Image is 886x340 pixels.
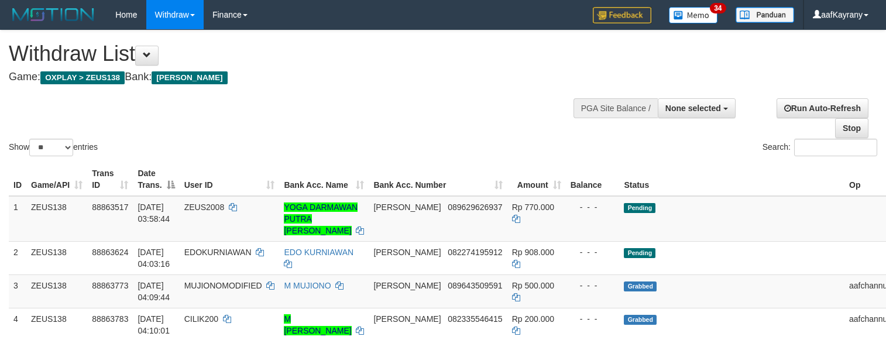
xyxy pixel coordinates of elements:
span: Pending [624,248,655,258]
td: ZEUS138 [26,241,87,274]
label: Show entries [9,139,98,156]
span: MUJIONOMODIFIED [184,281,262,290]
span: [DATE] 04:03:16 [138,248,170,269]
span: [PERSON_NAME] [373,248,441,257]
span: [PERSON_NAME] [373,202,441,212]
a: M [PERSON_NAME] [284,314,351,335]
label: Search: [763,139,877,156]
h1: Withdraw List [9,42,579,66]
h4: Game: Bank: [9,71,579,83]
span: Rp 200.000 [512,314,554,324]
span: Copy 089643509591 to clipboard [448,281,502,290]
span: [DATE] 03:58:44 [138,202,170,224]
span: EDOKURNIAWAN [184,248,252,257]
th: User ID: activate to sort column ascending [180,163,280,196]
div: PGA Site Balance / [574,98,658,118]
span: Copy 082274195912 to clipboard [448,248,502,257]
td: 3 [9,274,26,308]
input: Search: [794,139,877,156]
span: [DATE] 04:09:44 [138,281,170,302]
td: ZEUS138 [26,274,87,308]
span: None selected [665,104,721,113]
a: M MUJIONO [284,281,331,290]
td: ZEUS138 [26,196,87,242]
span: Grabbed [624,315,657,325]
div: - - - [571,246,615,258]
th: Game/API: activate to sort column ascending [26,163,87,196]
a: Run Auto-Refresh [777,98,868,118]
th: Bank Acc. Number: activate to sort column ascending [369,163,507,196]
span: 34 [710,3,726,13]
span: 88863517 [92,202,128,212]
th: Trans ID: activate to sort column ascending [87,163,133,196]
span: Grabbed [624,281,657,291]
span: Pending [624,203,655,213]
span: [DATE] 04:10:01 [138,314,170,335]
th: Amount: activate to sort column ascending [507,163,566,196]
img: Feedback.jpg [593,7,651,23]
div: - - - [571,280,615,291]
img: Button%20Memo.svg [669,7,718,23]
span: [PERSON_NAME] [152,71,227,84]
select: Showentries [29,139,73,156]
span: OXPLAY > ZEUS138 [40,71,125,84]
span: 88863624 [92,248,128,257]
span: 88863783 [92,314,128,324]
span: Rp 770.000 [512,202,554,212]
span: Copy 089629626937 to clipboard [448,202,502,212]
span: [PERSON_NAME] [373,314,441,324]
button: None selected [658,98,736,118]
a: Stop [835,118,868,138]
th: Balance [566,163,620,196]
span: [PERSON_NAME] [373,281,441,290]
div: - - - [571,313,615,325]
th: Date Trans.: activate to sort column descending [133,163,179,196]
td: 1 [9,196,26,242]
img: panduan.png [736,7,794,23]
span: CILIK200 [184,314,218,324]
th: ID [9,163,26,196]
span: ZEUS2008 [184,202,224,212]
span: 88863773 [92,281,128,290]
span: Rp 908.000 [512,248,554,257]
th: Status [619,163,844,196]
th: Bank Acc. Name: activate to sort column ascending [279,163,369,196]
td: 2 [9,241,26,274]
div: - - - [571,201,615,213]
img: MOTION_logo.png [9,6,98,23]
span: Copy 082335546415 to clipboard [448,314,502,324]
a: EDO KURNIAWAN [284,248,353,257]
span: Rp 500.000 [512,281,554,290]
a: YOGA DARMAWAN PUTRA [PERSON_NAME] [284,202,358,235]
